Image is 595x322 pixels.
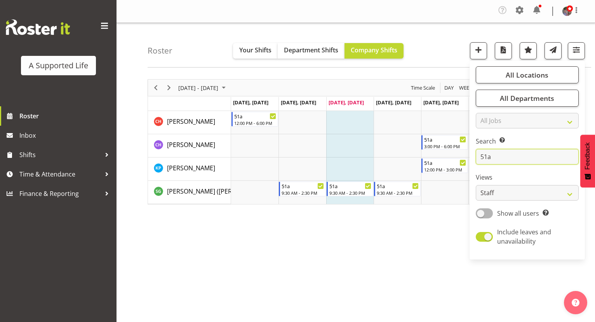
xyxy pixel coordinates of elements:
button: August 25 - 31, 2025 [177,83,229,93]
div: Stephanie (Steph) Girsberger"s event - 51a Begin From Thursday, August 28, 2025 at 9:30:00 AM GMT... [374,182,421,196]
button: Timeline Day [443,83,455,93]
a: [PERSON_NAME] [167,117,215,126]
span: Inbox [19,130,113,141]
div: 51a [329,182,371,190]
div: Stephanie (Steph) Girsberger"s event - 51a Begin From Tuesday, August 26, 2025 at 9:30:00 AM GMT+... [279,182,325,196]
span: Company Shifts [351,46,397,54]
button: Filter Shifts [568,42,585,59]
span: All Locations [506,70,548,80]
td: Stephanie (Steph) Girsberger resource [148,181,231,204]
td: Chloe Harris resource [148,111,231,134]
button: Highlight an important date within the roster. [520,42,537,59]
div: 9:30 AM - 2:30 PM [377,190,419,196]
img: Rosterit website logo [6,19,70,35]
label: Views [476,173,579,182]
button: Company Shifts [344,43,404,59]
span: [DATE], [DATE] [281,99,316,106]
span: Shifts [19,149,101,161]
div: Christine Harris"s event - 51a Begin From Friday, August 29, 2025 at 3:00:00 PM GMT+12:00 Ends At... [421,135,468,150]
a: [PERSON_NAME] [167,140,215,149]
div: Chloe Harris"s event - 51a Begin From Monday, August 25, 2025 at 12:00:00 PM GMT+12:00 Ends At Mo... [231,112,278,126]
button: All Locations [476,66,579,83]
h4: Roster [148,46,172,55]
span: All Departments [500,93,554,103]
button: Department Shifts [278,43,344,59]
div: 3:00 PM - 6:00 PM [424,143,466,149]
button: Feedback - Show survey [580,135,595,187]
button: Previous [151,83,161,93]
button: Time Scale [410,83,437,93]
span: Your Shifts [239,46,271,54]
span: Finance & Reporting [19,188,101,199]
span: [DATE], [DATE] [233,99,268,106]
span: [DATE], [DATE] [376,99,411,106]
span: [DATE], [DATE] [329,99,364,106]
span: [PERSON_NAME] [167,164,215,172]
div: 9:30 AM - 2:30 PM [282,190,324,196]
div: 51a [234,112,276,120]
div: 51a [282,182,324,190]
button: Next [164,83,174,93]
span: [DATE] - [DATE] [177,83,219,93]
div: 51a [424,135,466,143]
input: Search [476,149,579,164]
div: Previous [149,80,162,96]
div: A Supported Life [29,60,88,71]
a: [PERSON_NAME] ([PERSON_NAME] [167,187,267,196]
button: Download a PDF of the roster according to the set date range. [495,42,512,59]
span: Time & Attendance [19,168,101,180]
td: Christine Harris resource [148,134,231,158]
a: [PERSON_NAME] [167,163,215,173]
span: Week [458,83,473,93]
span: Day [444,83,454,93]
div: Timeline Week of August 27, 2025 [148,79,564,204]
button: All Departments [476,90,579,107]
div: Stephanie (Steph) Girsberger"s event - 51a Begin From Wednesday, August 27, 2025 at 9:30:00 AM GM... [327,182,373,196]
span: Roster [19,110,113,122]
span: Feedback [584,142,591,170]
div: 51a [377,182,419,190]
div: 12:00 PM - 3:00 PM [424,166,466,173]
img: help-xxl-2.png [572,299,579,306]
div: 51a [424,159,466,166]
div: Next [162,80,176,96]
span: Department Shifts [284,46,338,54]
span: [DATE], [DATE] [423,99,459,106]
button: Add a new shift [470,42,487,59]
span: Show all users [497,209,539,218]
label: Search [476,137,579,146]
table: Timeline Week of August 27, 2025 [231,111,564,204]
button: Timeline Week [458,83,474,93]
div: 9:30 AM - 2:30 PM [329,190,371,196]
span: [PERSON_NAME] [167,140,215,149]
button: Your Shifts [233,43,278,59]
td: Katy Pham resource [148,158,231,181]
span: Include leaves and unavailability [497,228,551,246]
div: 12:00 PM - 6:00 PM [234,120,276,126]
img: rebecca-batesb34ca9c4cab83ab085f7a62cef5c7591.png [562,7,572,16]
div: Katy Pham"s event - 51a Begin From Friday, August 29, 2025 at 12:00:00 PM GMT+12:00 Ends At Frida... [421,158,468,173]
button: Send a list of all shifts for the selected filtered period to all rostered employees. [545,42,562,59]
